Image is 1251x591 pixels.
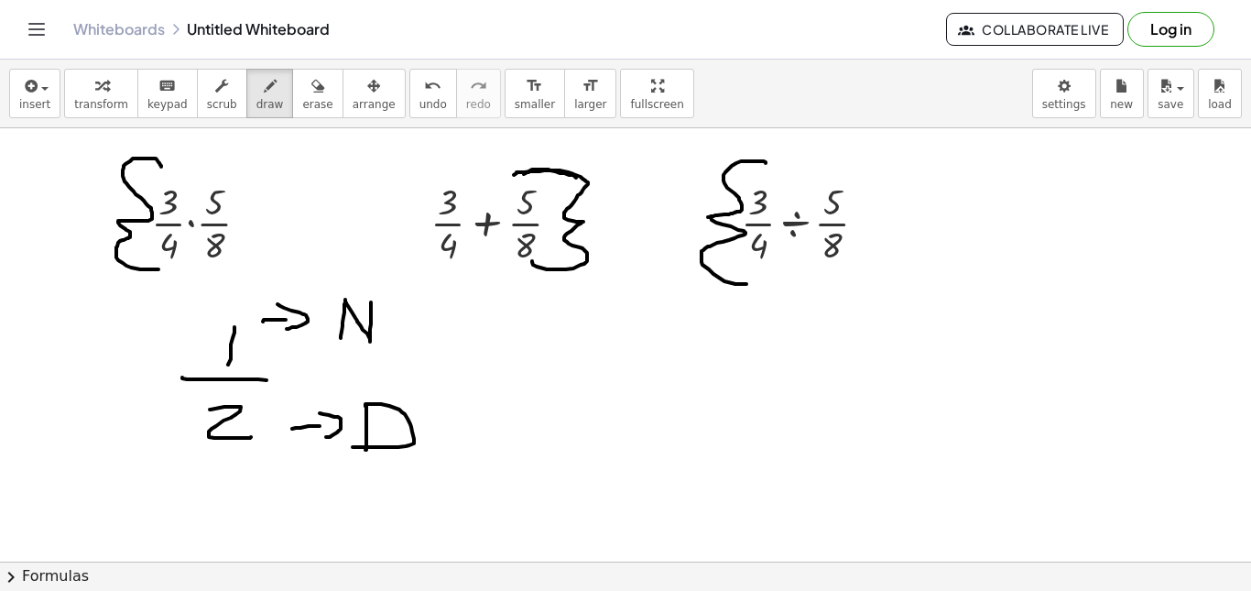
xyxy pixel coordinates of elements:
span: insert [19,98,50,111]
a: Whiteboards [73,20,165,38]
button: insert [9,69,60,118]
span: draw [256,98,284,111]
button: format_sizelarger [564,69,616,118]
i: keyboard [158,75,176,97]
i: redo [470,75,487,97]
span: keypad [147,98,188,111]
span: scrub [207,98,237,111]
button: keyboardkeypad [137,69,198,118]
button: scrub [197,69,247,118]
span: new [1110,98,1133,111]
span: fullscreen [630,98,683,111]
i: undo [424,75,441,97]
span: transform [74,98,128,111]
button: format_sizesmaller [505,69,565,118]
button: undoundo [409,69,457,118]
span: load [1208,98,1232,111]
span: redo [466,98,491,111]
button: arrange [343,69,406,118]
span: smaller [515,98,555,111]
span: settings [1042,98,1086,111]
button: draw [246,69,294,118]
span: larger [574,98,606,111]
button: Collaborate Live [946,13,1124,46]
span: save [1158,98,1183,111]
span: Collaborate Live [962,21,1108,38]
button: redoredo [456,69,501,118]
button: Log in [1127,12,1214,47]
button: transform [64,69,138,118]
button: save [1148,69,1194,118]
span: erase [302,98,332,111]
button: settings [1032,69,1096,118]
button: new [1100,69,1144,118]
button: Toggle navigation [22,15,51,44]
i: format_size [582,75,599,97]
span: arrange [353,98,396,111]
button: load [1198,69,1242,118]
button: erase [292,69,343,118]
i: format_size [526,75,543,97]
button: fullscreen [620,69,693,118]
span: undo [419,98,447,111]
